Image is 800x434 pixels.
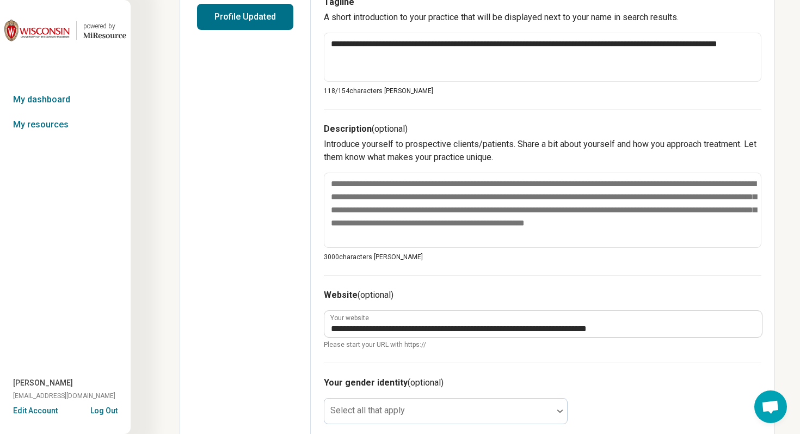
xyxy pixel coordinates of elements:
[324,11,761,24] p: A short introduction to your practice that will be displayed next to your name in search results.
[324,340,761,350] span: Please start your URL with https://
[324,123,761,136] h3: Description
[330,405,405,415] label: Select all that apply
[324,86,761,96] p: 118/ 154 characters [PERSON_NAME]
[324,138,761,164] p: Introduce yourself to prospective clients/patients. Share a bit about yourself and how you approa...
[754,390,787,423] a: Open chat
[408,377,444,388] span: (optional)
[324,376,761,389] h3: Your gender identity
[324,252,761,262] p: 3000 characters [PERSON_NAME]
[13,377,73,389] span: [PERSON_NAME]
[13,405,58,417] button: Edit Account
[4,17,70,44] img: University of Wisconsin-Madison
[324,289,761,302] h3: Website
[90,405,118,414] button: Log Out
[13,391,115,401] span: [EMAIL_ADDRESS][DOMAIN_NAME]
[4,17,126,44] a: University of Wisconsin-Madisonpowered by
[197,4,293,30] button: Profile Updated
[330,315,369,321] label: Your website
[358,290,393,300] span: (optional)
[372,124,408,134] span: (optional)
[83,21,126,31] div: powered by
